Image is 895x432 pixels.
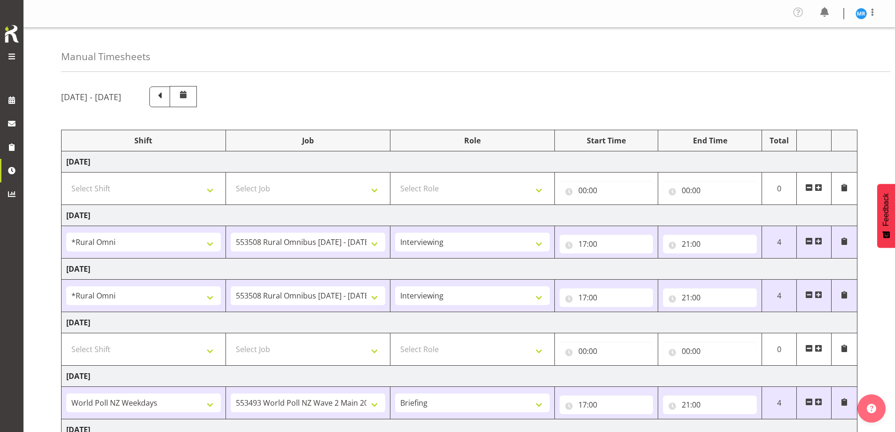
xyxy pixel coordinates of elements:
[663,181,757,200] input: Click to select...
[62,312,857,333] td: [DATE]
[231,135,385,146] div: Job
[560,181,654,200] input: Click to select...
[395,135,550,146] div: Role
[762,333,797,366] td: 0
[767,135,792,146] div: Total
[560,135,654,146] div: Start Time
[663,342,757,361] input: Click to select...
[663,288,757,307] input: Click to select...
[663,135,757,146] div: End Time
[560,288,654,307] input: Click to select...
[762,387,797,419] td: 4
[856,8,867,19] img: michael-robinson11856.jpg
[663,395,757,414] input: Click to select...
[882,193,890,226] span: Feedback
[66,135,221,146] div: Shift
[560,395,654,414] input: Click to select...
[62,259,857,280] td: [DATE]
[867,404,876,413] img: help-xxl-2.png
[762,280,797,312] td: 4
[61,51,150,62] h4: Manual Timesheets
[877,184,895,248] button: Feedback - Show survey
[2,24,21,44] img: Rosterit icon logo
[560,235,654,253] input: Click to select...
[762,226,797,259] td: 4
[663,235,757,253] input: Click to select...
[62,366,857,387] td: [DATE]
[61,92,121,102] h5: [DATE] - [DATE]
[560,342,654,361] input: Click to select...
[62,151,857,173] td: [DATE]
[762,173,797,205] td: 0
[62,205,857,226] td: [DATE]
